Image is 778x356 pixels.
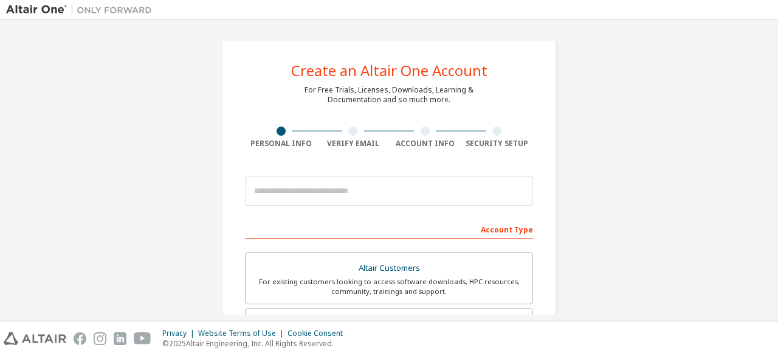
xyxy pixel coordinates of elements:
img: facebook.svg [74,332,86,345]
div: For existing customers looking to access software downloads, HPC resources, community, trainings ... [253,277,525,296]
div: Account Info [389,139,461,148]
img: altair_logo.svg [4,332,66,345]
img: instagram.svg [94,332,106,345]
div: Privacy [162,329,198,338]
div: Account Type [245,219,533,239]
div: Create an Altair One Account [291,63,487,78]
div: Website Terms of Use [198,329,287,338]
p: © 2025 Altair Engineering, Inc. All Rights Reserved. [162,338,350,349]
div: For Free Trials, Licenses, Downloads, Learning & Documentation and so much more. [305,85,473,105]
img: Altair One [6,4,158,16]
div: Personal Info [245,139,317,148]
img: youtube.svg [134,332,151,345]
div: Altair Customers [253,260,525,277]
img: linkedin.svg [114,332,126,345]
div: Security Setup [461,139,534,148]
div: Verify Email [317,139,390,148]
div: Cookie Consent [287,329,350,338]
